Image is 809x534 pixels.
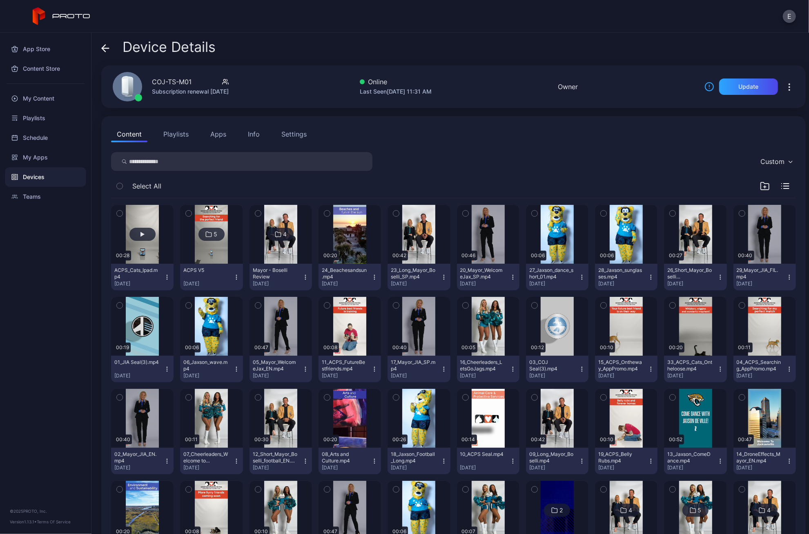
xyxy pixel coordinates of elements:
button: ACPS V5[DATE] [180,264,243,290]
div: [DATE] [391,280,440,287]
a: Devices [5,167,86,187]
button: 10_ACPS Seal.mp4[DATE] [457,448,519,474]
div: [DATE] [737,280,786,287]
div: [DATE] [529,280,579,287]
button: 15_ACPS_Ontheway_AppPromo.mp4[DATE] [595,356,657,382]
div: 10_ACPS Seal.mp4 [460,451,505,458]
button: Update [719,79,778,95]
div: [DATE] [253,372,302,379]
div: 4 [628,507,632,514]
div: [DATE] [114,280,164,287]
div: 03_COJ Seal(3).mp4 [529,359,574,372]
button: 27_Jaxson_dance_short_01.mp4[DATE] [526,264,588,290]
span: Device Details [123,39,216,55]
div: 06_Jaxson_wave.mp4 [183,359,228,372]
div: [DATE] [598,280,648,287]
button: 12_Short_Mayor_Boselli_football_EN.mp4[DATE] [250,448,312,474]
div: [DATE] [391,464,440,471]
div: [DATE] [391,372,440,379]
div: 04_ACPS_Searching_AppPromo.mp4 [737,359,782,372]
div: [DATE] [460,372,510,379]
div: 02_Mayor_JIA_EN.mp4 [114,451,159,464]
button: Apps [205,126,232,142]
button: 14_DroneEffects_Mayor_EN.mp4[DATE] [733,448,796,474]
div: Settings [281,129,307,139]
button: 02_Mayor_JIA_EN.mp4[DATE] [111,448,174,474]
button: 26_Short_Mayor_Boselli Football_SP.mp4[DATE] [664,264,727,290]
button: Content [111,126,147,142]
button: 19_ACPS_Belly Rubs.mp4[DATE] [595,448,657,474]
div: [DATE] [114,464,164,471]
span: Version 1.13.1 • [10,519,37,524]
a: My Content [5,89,86,108]
div: [DATE] [114,372,164,379]
div: [DATE] [460,464,510,471]
div: [DATE] [460,280,510,287]
a: Teams [5,187,86,206]
div: [DATE] [598,464,648,471]
div: 4 [767,507,771,514]
div: 26_Short_Mayor_Boselli Football_SP.mp4 [667,267,712,280]
button: 16_Cheerleaders_LetsGoJags.mp4[DATE] [457,356,519,382]
button: ACPS_Cats_Ipad.mp4[DATE] [111,264,174,290]
button: 03_COJ Seal(3).mp4[DATE] [526,356,588,382]
div: 5 [698,507,702,514]
div: Subscription renewal [DATE] [152,87,229,96]
div: 4 [283,231,287,238]
div: [DATE] [667,280,717,287]
button: Info [242,126,265,142]
div: 23_Long_Mayor_Boselli_SP.mp4 [391,267,436,280]
div: 5 [214,231,217,238]
button: 07_Cheerleaders_Welcome to [GEOGRAPHIC_DATA]mp4[DATE] [180,448,243,474]
div: 29_Mayor_JIA_FIL.mp4 [737,267,782,280]
div: [DATE] [322,464,371,471]
div: [DATE] [529,464,579,471]
div: [DATE] [183,464,233,471]
div: [DATE] [253,280,302,287]
button: E [783,10,796,23]
button: Settings [276,126,312,142]
div: 01_JIA Seal(3).mp4 [114,359,159,366]
button: 29_Mayor_JIA_FIL.mp4[DATE] [733,264,796,290]
div: [DATE] [737,464,786,471]
button: 28_Jaxson_sunglasses.mp4[DATE] [595,264,657,290]
div: Owner [558,82,578,92]
button: 20_Mayor_WelcomeJax_SP.mp4[DATE] [457,264,519,290]
div: ACPS V5 [183,267,228,274]
button: 24_Beachesandsun.mp4[DATE] [319,264,381,290]
button: 33_ACPS_Cats_Ontheloose.mp4[DATE] [664,356,727,382]
button: 18_Jaxson_Football_Long.mp4[DATE] [388,448,450,474]
div: [DATE] [667,464,717,471]
div: 13_Jaxson_ComeDance.mp4 [667,451,712,464]
div: 11_ACPS_FutureBestfriends.mp4 [322,359,367,372]
div: 27_Jaxson_dance_short_01.mp4 [529,267,574,280]
div: [DATE] [183,280,233,287]
span: Select All [132,181,161,191]
a: Content Store [5,59,86,79]
div: 07_Cheerleaders_Welcome to Jacksonville.mp4 [183,451,228,464]
div: 20_Mayor_WelcomeJax_SP.mp4 [460,267,505,280]
div: ACPS_Cats_Ipad.mp4 [114,267,159,280]
div: 12_Short_Mayor_Boselli_football_EN.mp4 [253,451,298,464]
div: [DATE] [667,372,717,379]
div: Playlists [5,108,86,128]
a: My Apps [5,148,86,167]
button: Playlists [158,126,194,142]
div: 16_Cheerleaders_LetsGoJags.mp4 [460,359,505,372]
a: App Store [5,39,86,59]
a: Schedule [5,128,86,148]
div: 2 [559,507,563,514]
div: 15_ACPS_Ontheway_AppPromo.mp4 [598,359,643,372]
div: [DATE] [322,280,371,287]
button: 06_Jaxson_wave.mp4[DATE] [180,356,243,382]
div: [DATE] [183,372,233,379]
div: [DATE] [529,372,579,379]
div: Mayor - Boselli Review [253,267,298,280]
button: 11_ACPS_FutureBestfriends.mp4[DATE] [319,356,381,382]
div: 09_Long_Mayor_Boselli.mp4 [529,451,574,464]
